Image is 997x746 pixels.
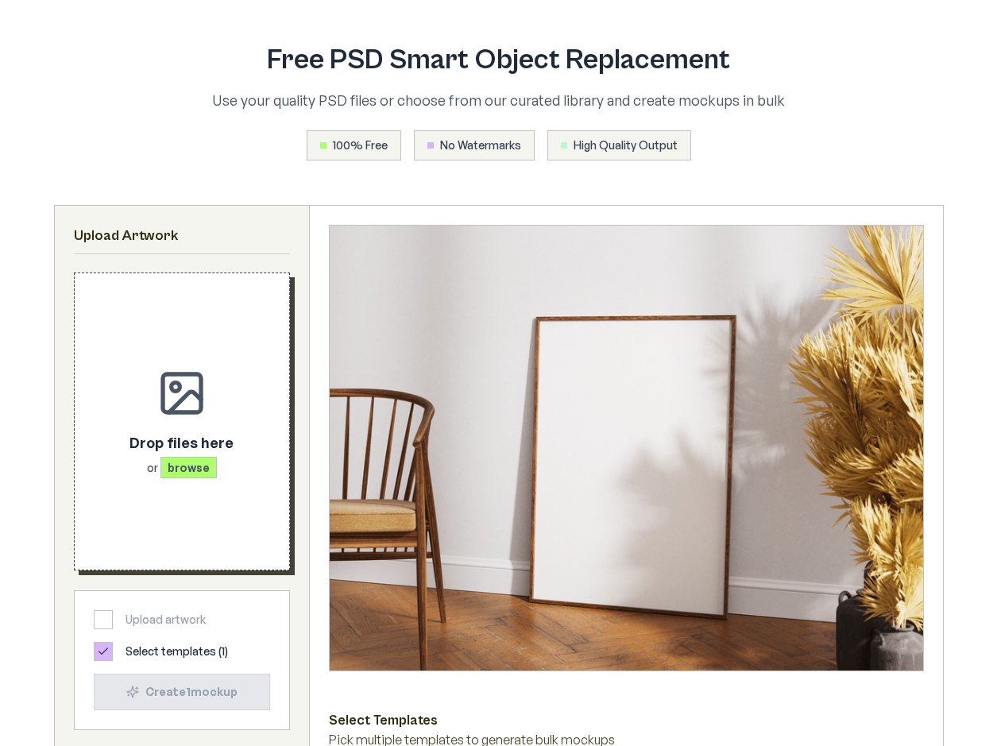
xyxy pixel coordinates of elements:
p: Use your quality PSD files or choose from our curated library and create mockups in bulk [143,89,855,111]
div: Create 1 mockup [107,684,257,700]
p: or [129,460,234,476]
span: 100% Free [333,137,388,153]
img: Framed Poster [330,226,923,671]
span: browse [160,457,217,478]
span: Select templates ( 1 ) [126,644,228,659]
h3: Select Templates [329,709,924,730]
span: High Quality Output [574,137,678,153]
span: No Watermarks [440,137,521,153]
button: Create1mockup [94,674,270,710]
h1: Free PSD Smart Object Replacement [143,44,855,76]
h2: Upload Artwork [74,225,290,247]
p: Drop files here [129,431,234,454]
span: Upload artwork [126,612,206,628]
